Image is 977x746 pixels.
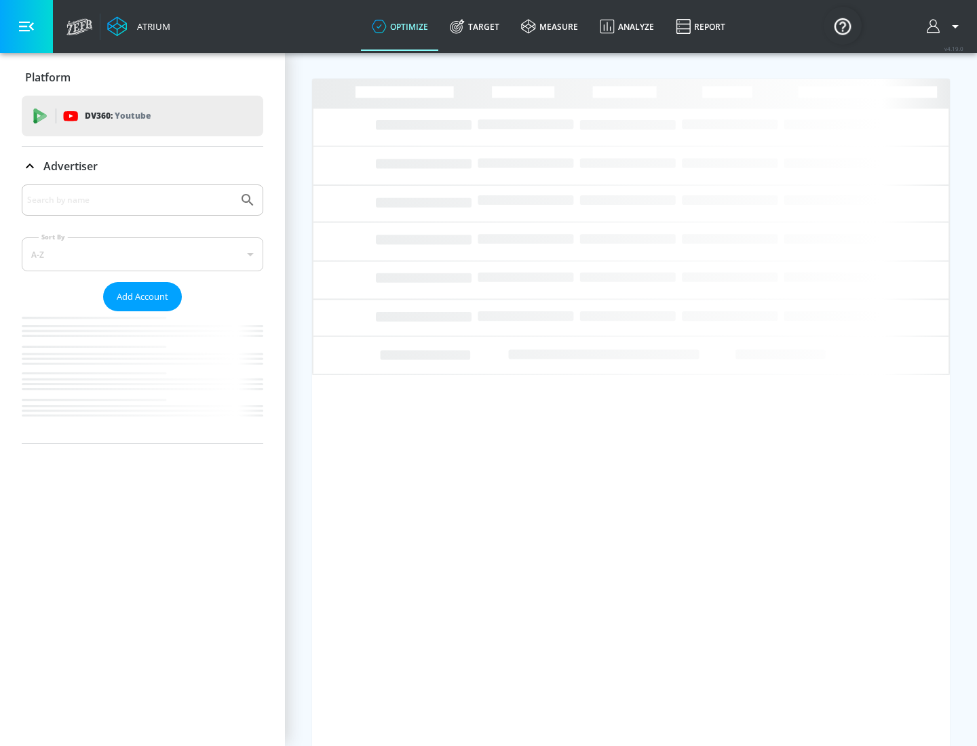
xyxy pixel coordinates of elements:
div: Advertiser [22,147,263,185]
div: Atrium [132,20,170,33]
a: Atrium [107,16,170,37]
div: Platform [22,58,263,96]
a: Analyze [589,2,665,51]
a: measure [510,2,589,51]
button: Add Account [103,282,182,311]
button: Open Resource Center [824,7,862,45]
a: Report [665,2,736,51]
div: DV360: Youtube [22,96,263,136]
p: DV360: [85,109,151,123]
p: Youtube [115,109,151,123]
label: Sort By [39,233,68,241]
p: Advertiser [43,159,98,174]
span: Add Account [117,289,168,305]
nav: list of Advertiser [22,311,263,443]
a: Target [439,2,510,51]
p: Platform [25,70,71,85]
div: Advertiser [22,184,263,443]
div: A-Z [22,237,263,271]
span: v 4.19.0 [944,45,963,52]
input: Search by name [27,191,233,209]
a: optimize [361,2,439,51]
